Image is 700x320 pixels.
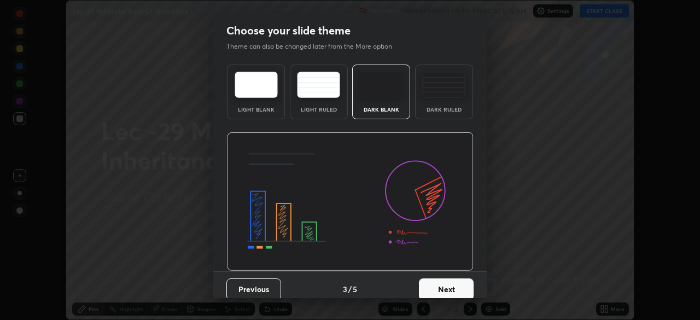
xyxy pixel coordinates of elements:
div: Light Ruled [297,107,341,112]
button: Next [419,278,474,300]
h4: 5 [353,283,357,295]
div: Dark Ruled [422,107,466,112]
button: Previous [226,278,281,300]
div: Light Blank [234,107,278,112]
img: darkThemeBanner.d06ce4a2.svg [227,132,474,271]
img: darkTheme.f0cc69e5.svg [360,72,403,98]
div: Dark Blank [359,107,403,112]
img: lightRuledTheme.5fabf969.svg [297,72,340,98]
img: darkRuledTheme.de295e13.svg [422,72,465,98]
h4: 3 [343,283,347,295]
p: Theme can also be changed later from the More option [226,42,404,51]
h4: / [348,283,352,295]
h2: Choose your slide theme [226,24,351,38]
img: lightTheme.e5ed3b09.svg [235,72,278,98]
